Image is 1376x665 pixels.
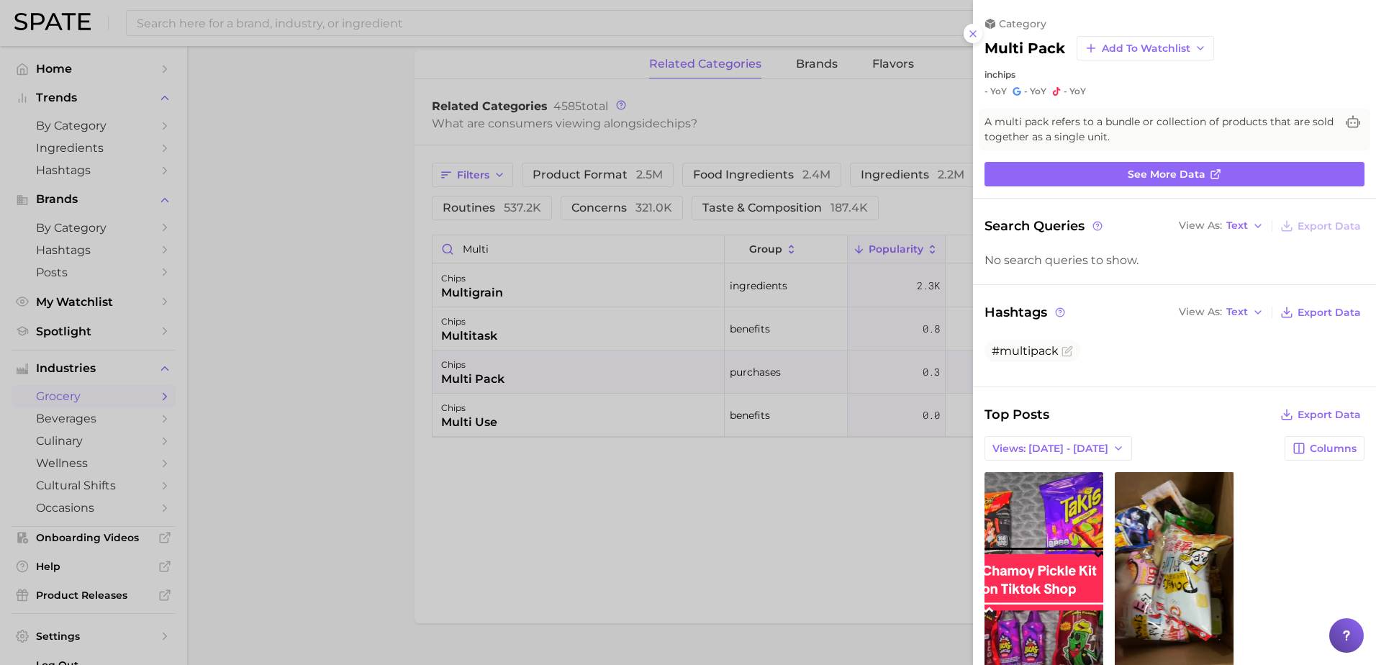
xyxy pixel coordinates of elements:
[1077,36,1214,60] button: Add to Watchlist
[1062,345,1073,357] button: Flag as miscategorized or irrelevant
[1226,308,1248,316] span: Text
[1175,217,1267,235] button: View AsText
[999,17,1046,30] span: category
[1064,86,1067,96] span: -
[1069,86,1086,97] span: YoY
[1298,409,1361,421] span: Export Data
[1277,404,1364,425] button: Export Data
[985,253,1364,267] div: No search queries to show.
[985,302,1067,322] span: Hashtags
[985,86,988,96] span: -
[1179,308,1222,316] span: View As
[1175,303,1267,322] button: View AsText
[1102,42,1190,55] span: Add to Watchlist
[1277,216,1364,236] button: Export Data
[985,40,1065,57] h2: multi pack
[1179,222,1222,230] span: View As
[985,436,1132,461] button: Views: [DATE] - [DATE]
[1298,220,1361,232] span: Export Data
[992,344,1059,358] span: #multipack
[992,69,1015,80] span: chips
[985,69,1364,80] div: in
[985,404,1049,425] span: Top Posts
[1285,436,1364,461] button: Columns
[1277,302,1364,322] button: Export Data
[985,162,1364,186] a: See more data
[1030,86,1046,97] span: YoY
[1310,443,1357,455] span: Columns
[1226,222,1248,230] span: Text
[992,443,1108,455] span: Views: [DATE] - [DATE]
[990,86,1007,97] span: YoY
[1298,307,1361,319] span: Export Data
[1128,168,1205,181] span: See more data
[985,114,1336,145] span: A multi pack refers to a bundle or collection of products that are sold together as a single unit.
[985,216,1105,236] span: Search Queries
[1024,86,1028,96] span: -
